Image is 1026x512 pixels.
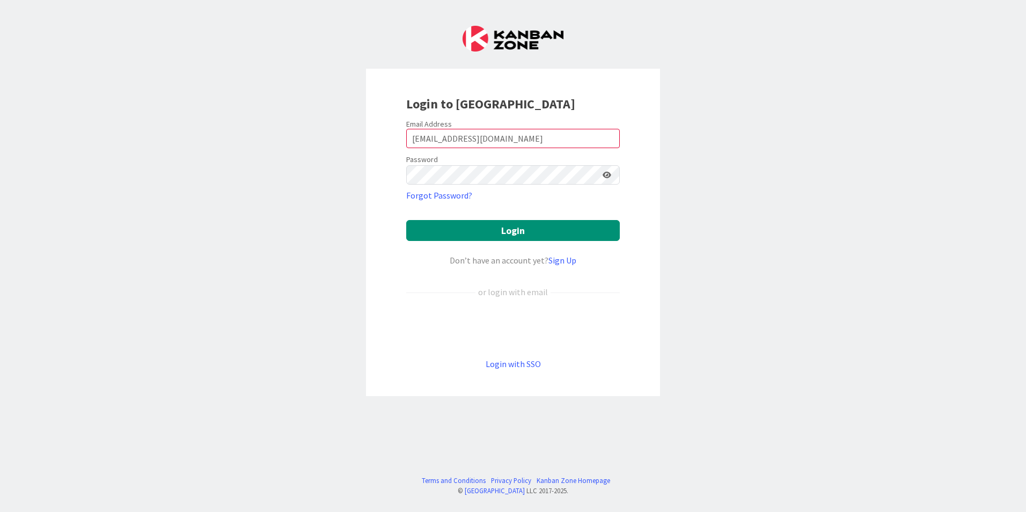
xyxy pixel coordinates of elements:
div: or login with email [475,286,551,298]
a: Forgot Password? [406,189,472,202]
a: Terms and Conditions [422,476,486,486]
a: Kanban Zone Homepage [537,476,610,486]
div: Don’t have an account yet? [406,254,620,267]
a: Privacy Policy [491,476,531,486]
button: Login [406,220,620,241]
label: Password [406,154,438,165]
a: Sign Up [548,255,576,266]
label: Email Address [406,119,452,129]
b: Login to [GEOGRAPHIC_DATA] [406,96,575,112]
img: Kanban Zone [463,26,563,52]
div: © LLC 2017- 2025 . [416,486,610,496]
a: Login with SSO [486,359,541,369]
a: [GEOGRAPHIC_DATA] [465,486,525,495]
iframe: Sign in with Google Button [401,316,625,340]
